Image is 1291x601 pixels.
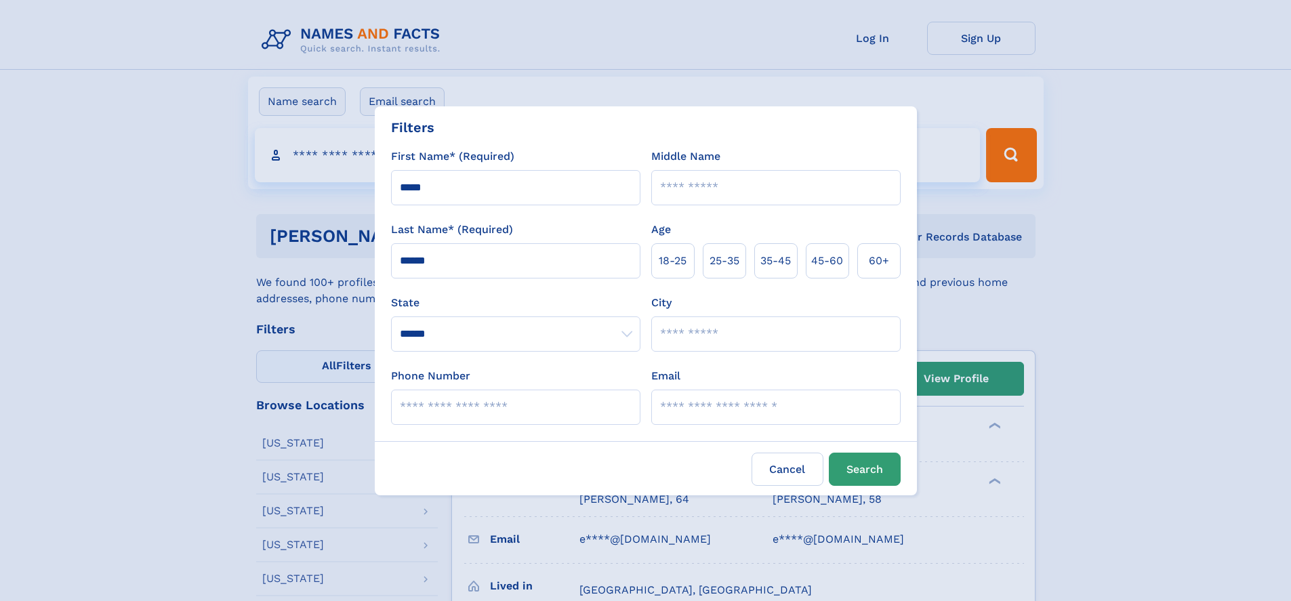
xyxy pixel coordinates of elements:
[391,148,514,165] label: First Name* (Required)
[760,253,791,269] span: 35‑45
[811,253,843,269] span: 45‑60
[391,117,434,138] div: Filters
[659,253,687,269] span: 18‑25
[651,295,672,311] label: City
[391,222,513,238] label: Last Name* (Required)
[752,453,823,486] label: Cancel
[651,368,680,384] label: Email
[391,368,470,384] label: Phone Number
[651,148,720,165] label: Middle Name
[710,253,739,269] span: 25‑35
[869,253,889,269] span: 60+
[651,222,671,238] label: Age
[391,295,640,311] label: State
[829,453,901,486] button: Search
